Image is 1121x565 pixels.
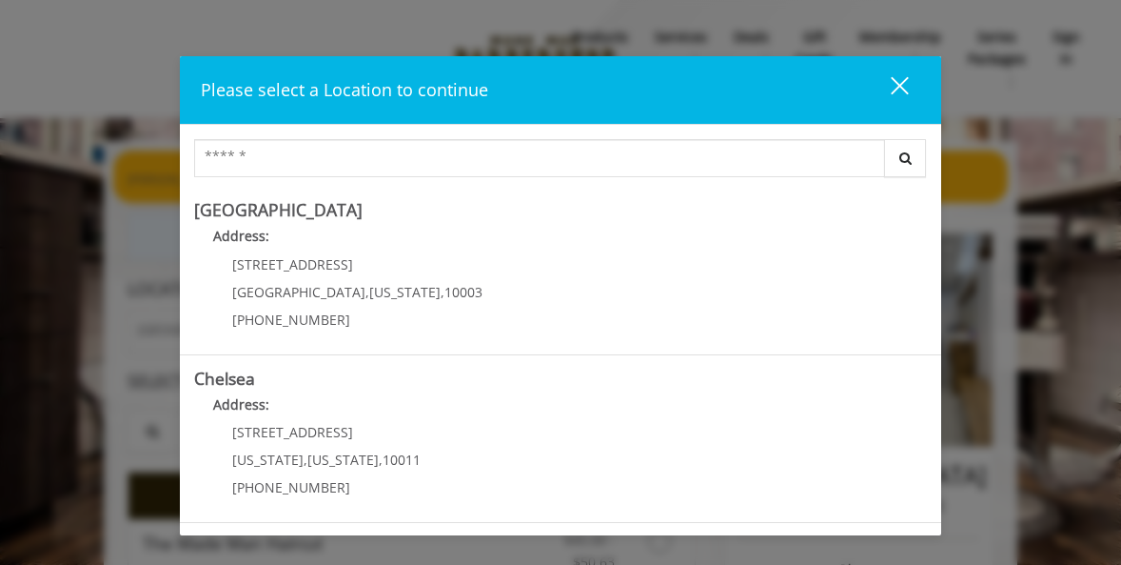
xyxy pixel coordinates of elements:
b: Chelsea [194,367,255,390]
span: , [365,283,369,301]
span: [US_STATE] [232,451,304,469]
span: [STREET_ADDRESS] [232,423,353,441]
b: Address: [213,227,269,245]
span: , [379,451,383,469]
span: Please select a Location to continue [201,78,488,101]
b: [GEOGRAPHIC_DATA] [194,198,363,221]
span: , [441,283,444,301]
span: [PHONE_NUMBER] [232,311,350,329]
input: Search Center [194,139,885,177]
button: close dialog [855,71,920,110]
div: close dialog [869,75,907,104]
span: , [304,451,307,469]
span: [STREET_ADDRESS] [232,255,353,273]
span: [US_STATE] [369,283,441,301]
span: 10003 [444,283,482,301]
b: Address: [213,395,269,414]
div: Center Select [194,139,927,187]
i: Search button [895,151,916,165]
span: [PHONE_NUMBER] [232,478,350,496]
span: [GEOGRAPHIC_DATA] [232,283,365,301]
span: [US_STATE] [307,451,379,469]
span: 10011 [383,451,421,469]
